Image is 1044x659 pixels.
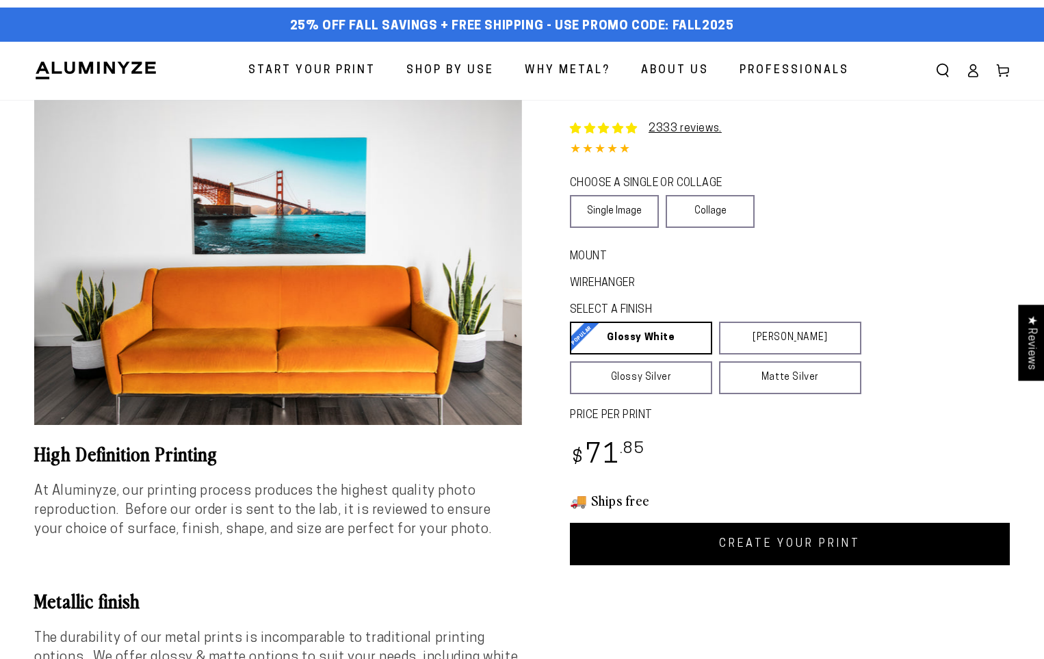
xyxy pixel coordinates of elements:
a: CREATE YOUR PRINT [570,523,1010,565]
legend: Mount [570,249,593,265]
a: [PERSON_NAME] [719,322,861,354]
a: Collage [666,195,755,228]
b: Metallic finish [34,587,140,613]
legend: WireHanger [570,276,610,292]
span: Professionals [740,61,849,81]
h3: 🚚 Ships free [570,491,1010,509]
bdi: 71 [570,443,644,469]
a: Professionals [729,53,859,89]
a: Why Metal? [514,53,621,89]
a: About Us [631,53,719,89]
a: Shop By Use [396,53,504,89]
span: $ [572,449,584,467]
a: Start Your Print [238,53,386,89]
legend: CHOOSE A SINGLE OR COLLAGE [570,176,742,192]
sup: .85 [620,441,644,457]
summary: Search our site [928,55,958,86]
media-gallery: Gallery Viewer [34,100,522,425]
span: Start Your Print [248,61,376,81]
div: Click to open Judge.me floating reviews tab [1018,305,1044,380]
legend: SELECT A FINISH [570,302,828,318]
a: 2333 reviews. [649,123,722,134]
span: At Aluminyze, our printing process produces the highest quality photo reproduction. Before our or... [34,484,492,537]
a: Single Image [570,195,659,228]
div: 4.85 out of 5.0 stars [570,140,1010,160]
span: Why Metal? [525,61,610,81]
a: Glossy Silver [570,361,712,394]
b: High Definition Printing [34,440,218,466]
a: Matte Silver [719,361,861,394]
span: 25% off FALL Savings + Free Shipping - Use Promo Code: FALL2025 [290,19,734,34]
a: Glossy White [570,322,712,354]
img: Aluminyze [34,60,157,81]
label: PRICE PER PRINT [570,408,1010,424]
span: About Us [641,61,709,81]
span: Shop By Use [406,61,494,81]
